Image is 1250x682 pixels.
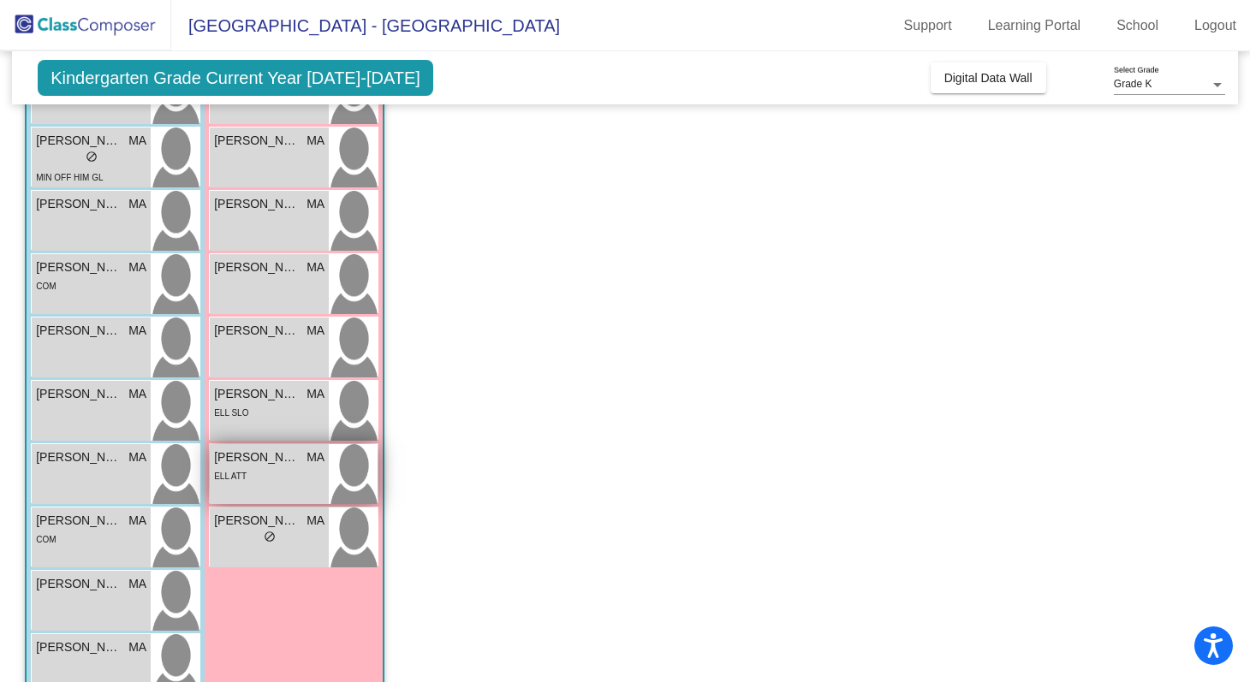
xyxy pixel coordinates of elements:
[214,322,300,340] span: [PERSON_NAME]
[36,448,122,466] span: [PERSON_NAME]
[128,195,146,213] span: MA
[214,448,300,466] span: [PERSON_NAME]
[974,12,1095,39] a: Learning Portal
[307,322,324,340] span: MA
[36,575,122,593] span: [PERSON_NAME]
[214,408,248,418] span: ELL SLO
[307,512,324,530] span: MA
[86,151,98,163] span: do_not_disturb_alt
[36,282,56,291] span: COM
[264,531,276,543] span: do_not_disturb_alt
[214,512,300,530] span: [PERSON_NAME]
[36,322,122,340] span: [PERSON_NAME]
[128,385,146,403] span: MA
[128,638,146,656] span: MA
[214,132,300,150] span: [PERSON_NAME]
[307,258,324,276] span: MA
[307,385,324,403] span: MA
[1114,78,1152,90] span: Grade K
[931,62,1046,93] button: Digital Data Wall
[1181,12,1250,39] a: Logout
[890,12,966,39] a: Support
[36,385,122,403] span: [PERSON_NAME]
[128,448,146,466] span: MA
[128,258,146,276] span: MA
[171,12,560,39] span: [GEOGRAPHIC_DATA] - [GEOGRAPHIC_DATA]
[214,195,300,213] span: [PERSON_NAME]
[307,448,324,466] span: MA
[307,132,324,150] span: MA
[36,258,122,276] span: [PERSON_NAME]
[36,535,56,544] span: COM
[944,71,1033,85] span: Digital Data Wall
[36,195,122,213] span: [PERSON_NAME]
[36,173,103,182] span: MIN OFF HIM GL
[128,575,146,593] span: MA
[38,60,433,96] span: Kindergarten Grade Current Year [DATE]-[DATE]
[128,132,146,150] span: MA
[36,638,122,656] span: [PERSON_NAME]
[307,195,324,213] span: MA
[214,385,300,403] span: [PERSON_NAME]
[36,512,122,530] span: [PERSON_NAME]
[214,471,247,481] span: ELL ATT
[36,132,122,150] span: [PERSON_NAME]
[128,512,146,530] span: MA
[214,258,300,276] span: [PERSON_NAME]
[1103,12,1172,39] a: School
[128,322,146,340] span: MA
